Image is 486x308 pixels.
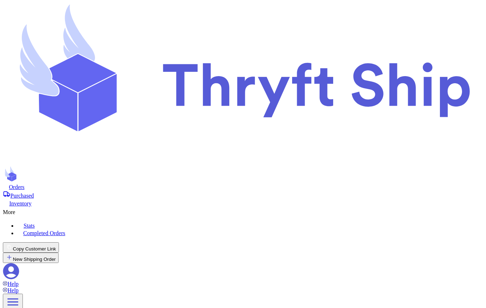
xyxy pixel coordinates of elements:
[3,207,483,215] div: More
[3,183,483,190] a: Orders
[23,230,65,236] span: Completed Orders
[17,221,483,229] a: Stats
[3,287,19,293] a: Help
[9,184,25,190] span: Orders
[3,281,19,287] a: Help
[9,200,31,207] span: Inventory
[3,242,59,253] button: Copy Customer Link
[3,190,483,199] a: Purchased
[17,229,483,237] a: Completed Orders
[24,223,35,229] span: Stats
[7,287,19,293] span: Help
[7,281,19,287] span: Help
[3,199,483,207] a: Inventory
[3,253,59,263] button: New Shipping Order
[10,193,34,199] span: Purchased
